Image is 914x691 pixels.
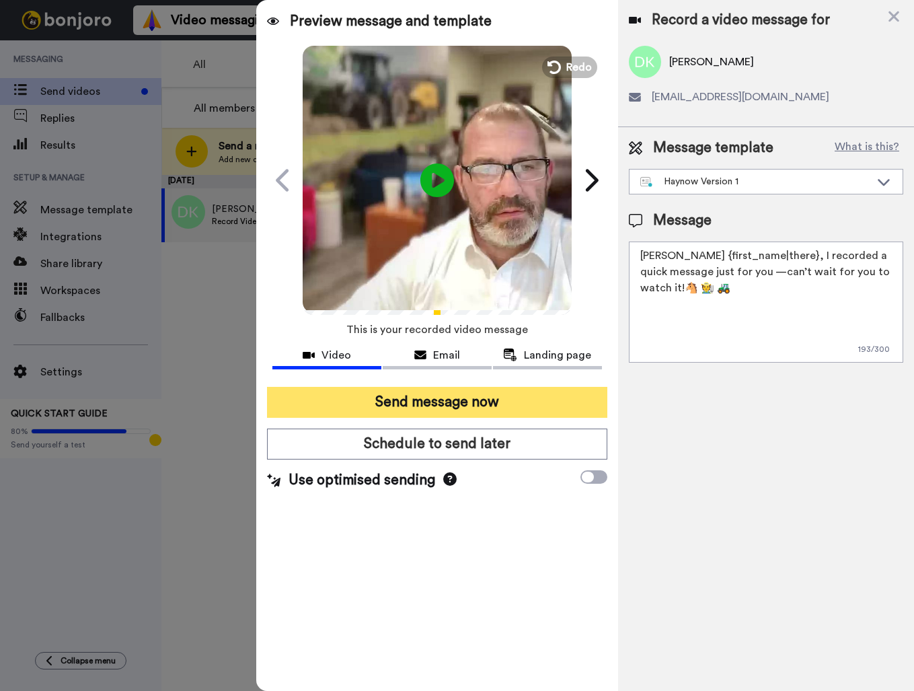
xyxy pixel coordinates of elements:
button: Schedule to send later [267,429,607,460]
button: Send message now [267,387,607,418]
button: What is this? [831,138,903,158]
span: This is your recorded video message [346,315,528,344]
img: nextgen-template.svg [640,177,653,188]
div: Haynow Version 1 [640,175,870,188]
span: Use optimised sending [289,470,435,490]
span: Message template [653,138,773,158]
span: [EMAIL_ADDRESS][DOMAIN_NAME] [652,89,829,105]
textarea: [PERSON_NAME] {first_name|there}, I recorded a quick message just for you —can’t wait for you to ... [629,242,903,363]
span: Landing page [524,347,591,363]
span: Message [653,211,712,231]
span: Email [433,347,460,363]
span: Video [321,347,351,363]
